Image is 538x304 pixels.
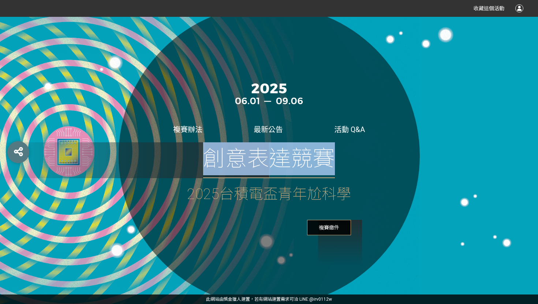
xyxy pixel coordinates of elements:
span: 複賽繳件 [307,220,351,235]
a: 此網站由獎金獵人建置，若有網站建置需求 [206,297,289,302]
img: 5d0afe13-a773-46f4-a174-a6577fbdba24.png [214,76,324,109]
a: 活動 Q&A [334,125,365,134]
a: @irv0112w [309,297,332,302]
a: 最新公告 [254,125,283,134]
span: 收藏這個活動 [474,5,504,11]
a: 複賽辦法 [173,125,202,134]
span: 2025台積電盃青年尬科學 [187,185,351,203]
span: 可洽 LINE: [206,297,332,302]
span: 創意表達競賽 [203,142,335,178]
